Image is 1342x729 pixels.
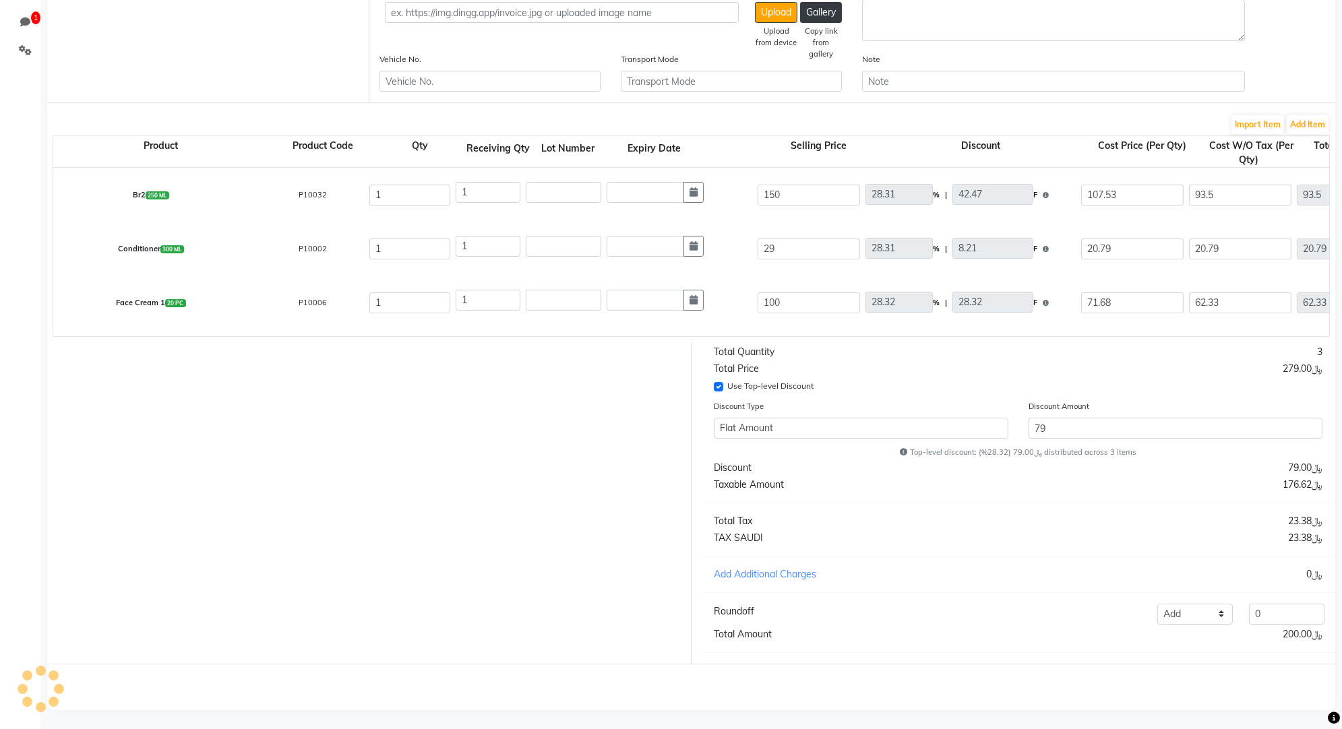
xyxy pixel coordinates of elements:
[714,401,764,412] label: Discount Type
[945,238,947,260] span: |
[789,137,850,154] span: Selling Price
[1018,478,1333,492] div: ﷼176.62
[53,139,269,167] div: Product
[259,289,367,317] div: P10006
[1287,115,1329,134] button: Add Item
[259,235,367,263] div: P10002
[1207,137,1294,168] span: Cost W/O Tax (Per Qty)
[714,604,755,619] div: Roundoff
[1018,461,1333,475] div: ﷼79.00
[704,461,1018,475] div: Discount
[1029,401,1089,412] label: Discount Amount
[704,514,1018,528] div: Total Tax
[146,191,170,199] span: 250 ML
[1033,292,1037,314] span: F
[165,299,186,307] span: 20 PC
[385,2,739,23] input: ex. https://img.dingg.app/invoice.jpg or uploaded image name
[466,141,530,156] div: Receiving Qty
[606,141,703,156] div: Expiry Date
[862,71,1244,92] input: Note
[862,53,880,65] label: Note
[728,380,814,392] label: Use Top-level Discount
[933,292,940,314] span: %
[160,245,185,253] span: 300 ML
[933,238,940,260] span: %
[259,181,367,209] div: P10032
[377,139,463,167] div: Qty
[1029,418,1322,439] input: 0.00
[1096,137,1190,154] span: Cost Price (Per Qty)
[755,26,797,49] div: Upload from device
[530,141,606,156] div: Lot Number
[43,235,259,263] div: Conditioner
[704,567,1018,581] div: Add Additional Charges
[43,181,259,209] div: Br2
[1033,238,1037,260] span: F
[755,2,797,23] button: Upload
[945,292,947,314] span: |
[800,2,842,23] button: Gallery
[1033,184,1037,206] span: F
[1018,531,1333,545] div: ﷼23.38
[704,478,1018,492] div: Taxable Amount
[1018,627,1333,641] div: ﷼200.00
[933,184,940,206] span: %
[704,531,1018,545] div: TAX SAUDI
[379,53,421,65] label: Vehicle No.
[800,26,842,59] div: Copy link from gallery
[43,289,259,317] div: Face Cream 1
[379,71,601,92] input: Vehicle No.
[1018,567,1333,581] div: ﷼0
[704,447,1333,458] div: Top-level discount: ﷼79.00 (28.32%) distributed across 3 items
[1018,362,1333,376] div: ﷼279.00
[621,53,679,65] label: Transport Mode
[704,627,1018,641] div: Total Amount
[1231,115,1284,134] button: Import Item
[4,11,36,34] a: 1
[873,139,1089,167] div: Discount
[31,11,40,25] span: 1
[1018,345,1333,359] div: 3
[1018,514,1333,528] div: ﷼23.38
[704,345,1018,359] div: Total Quantity
[704,362,1018,376] div: Total Price
[269,139,377,167] div: Product Code
[945,184,947,206] span: |
[621,71,842,92] input: Transport Mode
